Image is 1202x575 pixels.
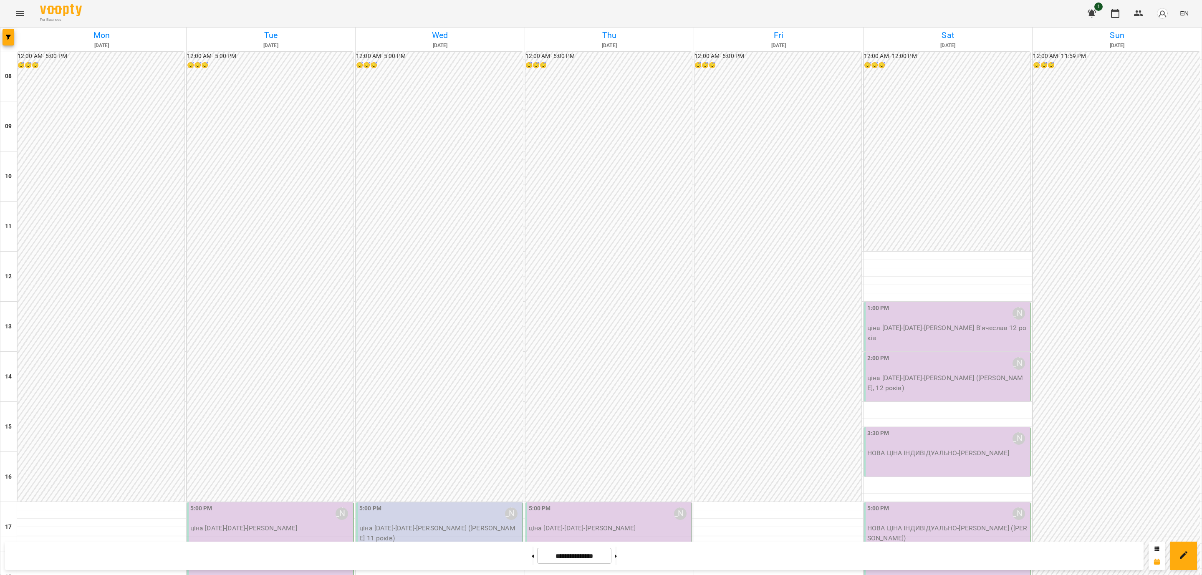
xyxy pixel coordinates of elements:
[190,504,212,513] label: 5:00 PM
[1034,42,1200,50] h6: [DATE]
[674,507,687,520] div: Саенко Олександр Олександрович
[357,29,523,42] h6: Wed
[694,52,861,61] h6: 12:00 AM - 5:00 PM
[867,373,1029,393] p: ціна [DATE]-[DATE] - [PERSON_NAME] ([PERSON_NAME], 12 років)
[867,304,889,313] label: 1:00 PM
[5,322,12,331] h6: 13
[18,42,185,50] h6: [DATE]
[1013,357,1025,370] div: Саенко Олександр Олександрович
[867,523,1029,543] p: НОВА ЦІНА ІНДИВІДУАЛЬНО - [PERSON_NAME] ([PERSON_NAME])
[1034,29,1200,42] h6: Sun
[1033,61,1200,70] h6: 😴😴😴
[505,507,518,520] div: Саенко Олександр Олександрович
[867,504,889,513] label: 5:00 PM
[40,4,82,16] img: Voopty Logo
[359,523,521,543] p: ціна [DATE]-[DATE] - [PERSON_NAME] ([PERSON_NAME] 11 років)
[526,29,693,42] h6: Thu
[1033,52,1200,61] h6: 12:00 AM - 11:59 PM
[529,504,551,513] label: 5:00 PM
[529,523,690,533] p: ціна [DATE]-[DATE] - [PERSON_NAME]
[867,354,889,363] label: 2:00 PM
[5,372,12,381] h6: 14
[1177,5,1192,21] button: EN
[865,42,1031,50] h6: [DATE]
[5,172,12,181] h6: 10
[18,52,184,61] h6: 12:00 AM - 5:00 PM
[5,122,12,131] h6: 09
[356,52,523,61] h6: 12:00 AM - 5:00 PM
[1013,432,1025,445] div: Саенко Олександр Олександрович
[1013,507,1025,520] div: Саенко Олександр Олександрович
[359,504,381,513] label: 5:00 PM
[5,472,12,482] h6: 16
[188,42,354,50] h6: [DATE]
[867,323,1029,343] p: ціна [DATE]-[DATE] - [PERSON_NAME] В'ячеслав 12 років
[867,429,889,438] label: 3:30 PM
[190,523,352,533] p: ціна [DATE]-[DATE] - [PERSON_NAME]
[865,29,1031,42] h6: Sat
[5,222,12,231] h6: 11
[5,72,12,81] h6: 08
[864,61,1031,70] h6: 😴😴😴
[526,42,693,50] h6: [DATE]
[357,42,523,50] h6: [DATE]
[40,17,82,23] span: For Business
[336,507,348,520] div: Саенко Олександр Олександрович
[1094,3,1103,11] span: 1
[188,29,354,42] h6: Tue
[10,3,30,23] button: Menu
[525,52,692,61] h6: 12:00 AM - 5:00 PM
[356,61,523,70] h6: 😴😴😴
[187,61,354,70] h6: 😴😴😴
[525,61,692,70] h6: 😴😴😴
[695,42,862,50] h6: [DATE]
[694,61,861,70] h6: 😴😴😴
[5,422,12,431] h6: 15
[187,52,354,61] h6: 12:00 AM - 5:00 PM
[867,448,1029,458] p: НОВА ЦІНА ІНДИВІДУАЛЬНО - [PERSON_NAME]
[5,272,12,281] h6: 12
[18,29,185,42] h6: Mon
[18,61,184,70] h6: 😴😴😴
[1157,8,1168,19] img: avatar_s.png
[5,522,12,532] h6: 17
[695,29,862,42] h6: Fri
[864,52,1031,61] h6: 12:00 AM - 12:00 PM
[1180,9,1189,18] span: EN
[1013,307,1025,320] div: Саенко Олександр Олександрович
